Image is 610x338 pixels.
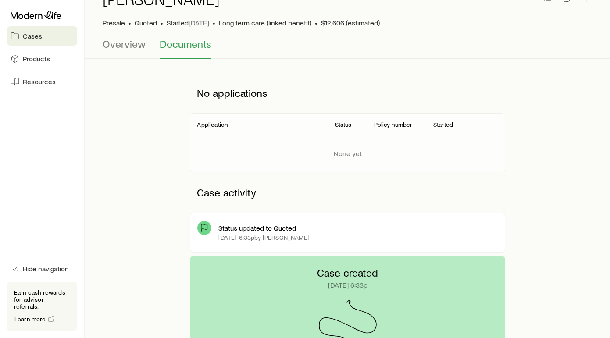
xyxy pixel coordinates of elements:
span: • [161,18,163,27]
p: Started [433,121,453,128]
span: Hide navigation [23,264,69,273]
p: Presale [103,18,125,27]
p: [DATE] 6:33p by [PERSON_NAME] [218,234,309,241]
p: Case activity [190,179,505,206]
p: Earn cash rewards for advisor referrals. [14,289,70,310]
span: Long term care (linked benefit) [219,18,311,27]
span: Overview [103,38,146,50]
a: Cases [7,26,77,46]
span: Learn more [14,316,46,322]
span: Quoted [135,18,157,27]
a: Products [7,49,77,68]
p: Application [197,121,228,128]
p: Status [335,121,352,128]
span: Cases [23,32,42,40]
span: Products [23,54,50,63]
span: • [128,18,131,27]
span: • [315,18,317,27]
p: Status updated to Quoted [218,224,296,232]
p: Started [167,18,209,27]
div: Case details tabs [103,38,592,59]
span: Documents [160,38,211,50]
p: No applications [190,80,505,106]
div: Earn cash rewards for advisor referrals.Learn more [7,282,77,331]
span: • [213,18,215,27]
a: Resources [7,72,77,91]
span: Resources [23,77,56,86]
span: [DATE] [189,18,209,27]
span: $12,606 (estimated) [321,18,380,27]
p: Policy number [374,121,412,128]
p: [DATE] 6:33p [328,281,367,289]
button: Hide navigation [7,259,77,278]
p: Case created [317,267,378,279]
p: None yet [334,149,362,158]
